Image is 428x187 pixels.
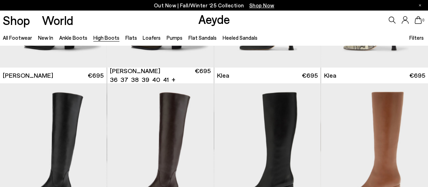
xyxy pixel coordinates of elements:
[142,75,149,84] li: 39
[422,18,425,22] span: 0
[198,12,230,26] a: Aeyde
[167,34,182,41] a: Pumps
[3,14,30,26] a: Shop
[42,14,73,26] a: World
[3,34,32,41] a: All Footwear
[415,16,422,24] a: 0
[214,67,321,83] a: Klea €695
[223,34,258,41] a: Heeled Sandals
[324,71,336,80] span: Klea
[110,75,118,84] li: 36
[195,66,211,84] span: €695
[110,66,160,75] span: [PERSON_NAME]
[131,75,139,84] li: 38
[409,34,423,41] span: Filters
[143,34,161,41] a: Loafers
[120,75,128,84] li: 37
[163,75,169,84] li: 41
[188,34,217,41] a: Flat Sandals
[152,75,160,84] li: 40
[172,75,175,84] li: +
[302,71,318,80] span: €695
[217,71,229,80] span: Klea
[107,67,214,83] a: [PERSON_NAME] 36 37 38 39 40 41 + €695
[3,71,53,80] span: [PERSON_NAME]
[93,34,119,41] a: High Boots
[38,34,53,41] a: New In
[110,75,167,84] ul: variant
[409,71,425,80] span: €695
[59,34,87,41] a: Ankle Boots
[321,67,428,83] a: Klea €695
[154,1,274,10] p: Out Now | Fall/Winter ‘25 Collection
[249,2,274,8] span: Navigate to /collections/new-in
[88,71,104,80] span: €695
[125,34,137,41] a: Flats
